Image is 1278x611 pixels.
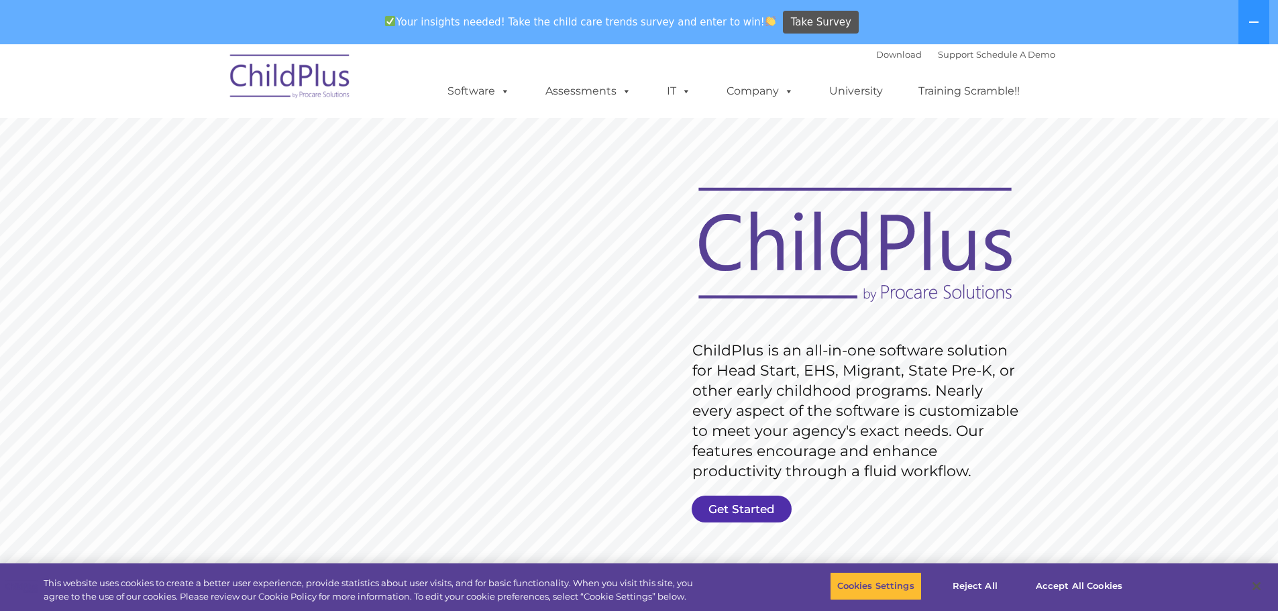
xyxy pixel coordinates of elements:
[385,16,395,26] img: ✅
[876,49,922,60] a: Download
[876,49,1055,60] font: |
[783,11,859,34] a: Take Survey
[830,572,922,600] button: Cookies Settings
[380,9,782,35] span: Your insights needed! Take the child care trends survey and enter to win!
[976,49,1055,60] a: Schedule A Demo
[1242,571,1271,601] button: Close
[791,11,851,34] span: Take Survey
[653,78,704,105] a: IT
[692,496,792,522] a: Get Started
[532,78,645,105] a: Assessments
[44,577,703,603] div: This website uses cookies to create a better user experience, provide statistics about user visit...
[713,78,807,105] a: Company
[223,45,358,112] img: ChildPlus by Procare Solutions
[692,341,1025,482] rs-layer: ChildPlus is an all-in-one software solution for Head Start, EHS, Migrant, State Pre-K, or other ...
[434,78,523,105] a: Software
[905,78,1033,105] a: Training Scramble!!
[933,572,1017,600] button: Reject All
[816,78,896,105] a: University
[938,49,973,60] a: Support
[1028,572,1130,600] button: Accept All Cookies
[765,16,776,26] img: 👏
